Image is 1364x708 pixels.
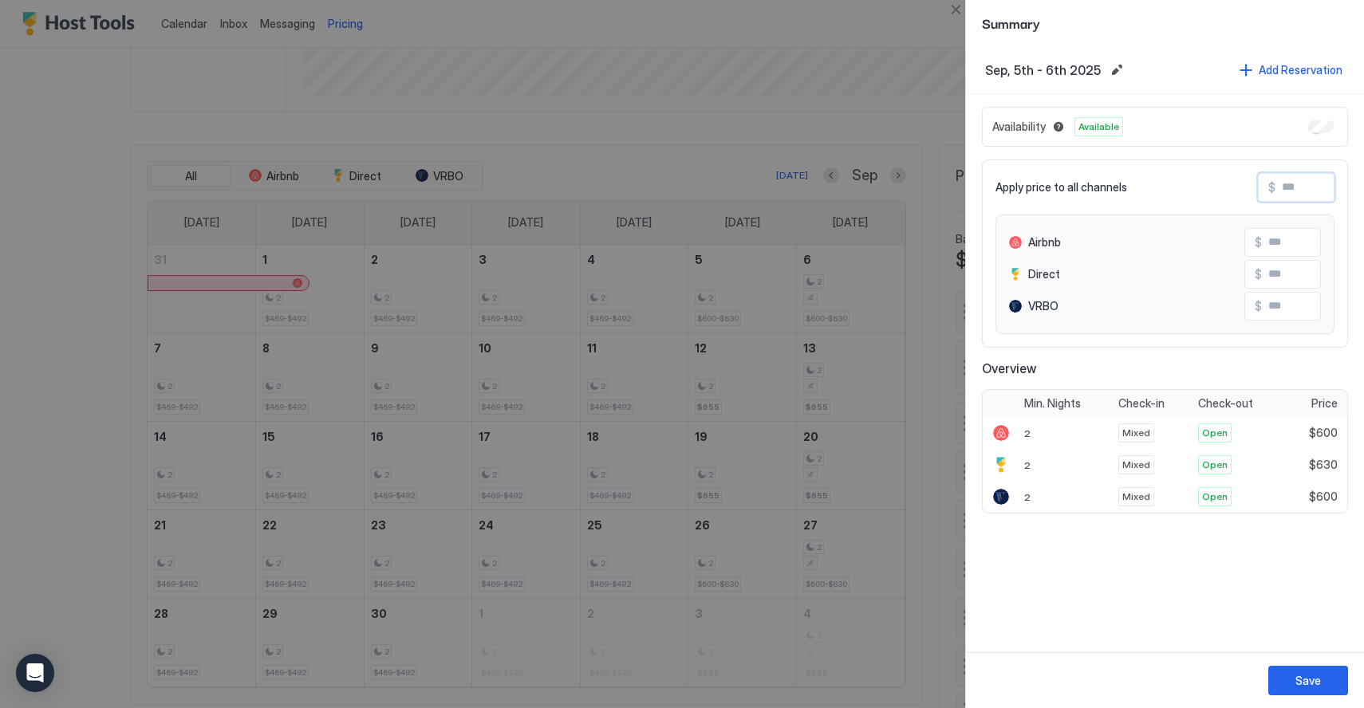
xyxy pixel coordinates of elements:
[995,180,1127,195] span: Apply price to all channels
[1259,61,1342,78] div: Add Reservation
[1118,396,1165,411] span: Check-in
[1237,59,1345,81] button: Add Reservation
[1024,427,1031,439] span: 2
[1024,491,1031,503] span: 2
[1024,459,1031,471] span: 2
[1202,426,1228,440] span: Open
[1255,235,1262,250] span: $
[1268,180,1275,195] span: $
[1024,396,1081,411] span: Min. Nights
[1311,396,1338,411] span: Price
[1122,426,1150,440] span: Mixed
[1078,120,1119,134] span: Available
[1122,458,1150,472] span: Mixed
[1309,426,1338,440] span: $600
[1255,299,1262,313] span: $
[1268,666,1348,695] button: Save
[1198,396,1253,411] span: Check-out
[1122,490,1150,504] span: Mixed
[16,654,54,692] div: Open Intercom Messenger
[1028,299,1058,313] span: VRBO
[1255,267,1262,281] span: $
[982,360,1348,376] span: Overview
[1028,235,1061,250] span: Airbnb
[1202,490,1228,504] span: Open
[1107,61,1126,80] button: Edit date range
[1202,458,1228,472] span: Open
[1309,458,1338,472] span: $630
[1028,267,1060,281] span: Direct
[1049,117,1068,136] button: Blocked dates override all pricing rules and remain unavailable until manually unblocked
[985,62,1101,78] span: Sep, 5th - 6th 2025
[1295,672,1321,689] div: Save
[1309,490,1338,504] span: $600
[992,120,1046,134] span: Availability
[982,13,1348,33] span: Summary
